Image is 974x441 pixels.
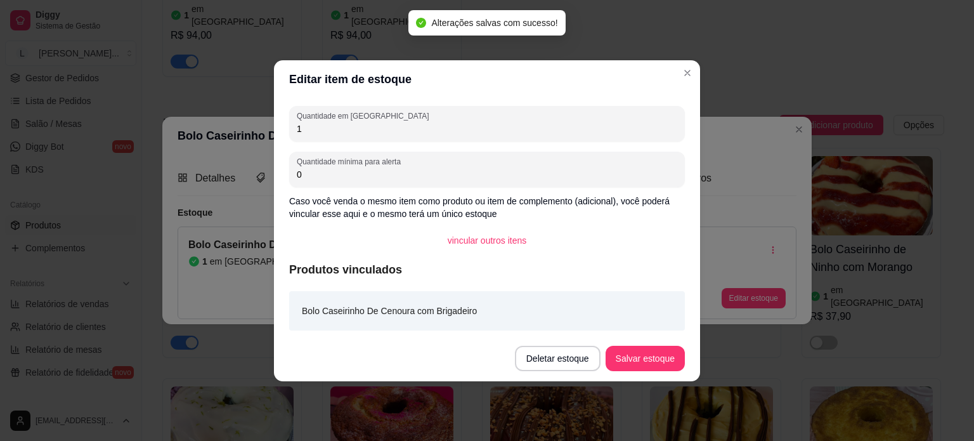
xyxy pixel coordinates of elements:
button: vincular outros itens [438,228,537,253]
label: Quantidade mínima para alerta [297,156,405,167]
input: Quantidade em estoque [297,122,677,135]
button: Deletar estoque [515,346,601,371]
button: Salvar estoque [606,346,685,371]
button: Close [677,63,698,83]
span: check-circle [416,18,426,28]
article: Produtos vinculados [289,261,685,279]
input: Quantidade mínima para alerta [297,168,677,181]
article: Bolo Caseirinho De Cenoura com Brigadeiro [302,304,477,318]
label: Quantidade em [GEOGRAPHIC_DATA] [297,110,433,121]
header: Editar item de estoque [274,60,700,98]
p: Caso você venda o mesmo item como produto ou item de complemento (adicional), você poderá vincula... [289,195,685,220]
span: Alterações salvas com sucesso! [431,18,557,28]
